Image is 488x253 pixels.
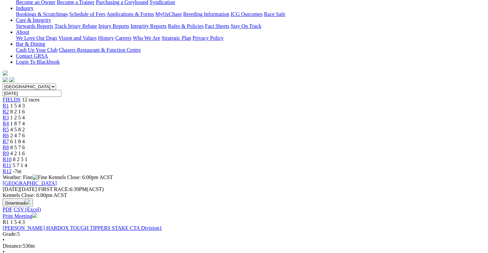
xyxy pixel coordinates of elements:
img: download.svg [25,199,30,205]
span: • [3,237,5,243]
a: R5 [3,127,9,132]
a: Stay On Track [231,23,261,29]
div: Bar & Dining [16,47,485,53]
span: Kennels Close: 6:00pm ACST [48,174,113,180]
img: twitter.svg [9,77,15,82]
a: R11 [3,162,11,168]
a: PDF [3,207,12,212]
span: R1 [3,219,9,225]
span: [DATE] [3,186,37,192]
span: 12 races [22,97,39,102]
div: Industry [16,11,485,17]
span: 8 2 1 6 [10,109,25,114]
span: 1 5 4 3 [10,103,25,108]
div: About [16,35,485,41]
span: 8 2 5 1 [13,157,28,162]
a: Strategic Plan [162,35,191,41]
a: Care & Integrity [16,17,51,23]
span: 4 2 1 6 [10,151,25,156]
a: Cash Up Your Club [16,47,57,53]
a: R4 [3,121,9,126]
span: 5 7 1 4 [13,162,27,168]
img: printer.svg [32,213,37,218]
a: Contact GRSA [16,53,48,59]
a: FIELDS [3,97,21,102]
span: 1 8 7 4 [10,121,25,126]
a: MyOzChase [155,11,182,17]
img: Fine [33,174,47,180]
a: Careers [115,35,131,41]
span: Distance: [3,243,23,249]
a: Industry [16,5,34,11]
a: Breeding Information [183,11,229,17]
a: CSV (Excel) [14,207,41,212]
a: Stewards Reports [16,23,53,29]
span: 8 5 7 6 [10,145,25,150]
span: 6:39PM(ACST) [38,186,104,192]
a: Privacy Policy [192,35,224,41]
a: R10 [3,157,12,162]
a: ICG Outcomes [231,11,262,17]
a: Track Injury Rebate [54,23,97,29]
div: Download [3,207,485,213]
a: Who We Are [133,35,160,41]
span: 1 5 4 3 [10,219,25,225]
a: R9 [3,151,9,156]
a: Chasers Restaurant & Function Centre [59,47,141,53]
a: R7 [3,139,9,144]
span: FIRST RACE: [38,186,69,192]
a: R3 [3,115,9,120]
a: Rules & Policies [168,23,204,29]
a: [PERSON_NAME] HARDOX TOUGH TIPPERS STAKE CTA Division1 [3,225,162,231]
a: History [98,35,114,41]
a: About [16,29,29,35]
a: Integrity Reports [130,23,167,29]
div: 530m [3,243,485,249]
a: Vision and Values [58,35,97,41]
span: 1 2 5 4 [10,115,25,120]
a: R12 [3,168,12,174]
div: Kennels Close: 6:00pm ACST [3,192,485,198]
span: 6 1 8 4 [10,139,25,144]
img: facebook.svg [3,77,8,82]
div: Care & Integrity [16,23,485,29]
a: Bar & Dining [16,41,45,47]
input: Select date [3,90,61,97]
a: R2 [3,109,9,114]
span: 2 4 7 6 [10,133,25,138]
span: 4 5 8 2 [10,127,25,132]
span: Weather: Fine [3,174,48,180]
a: Login To Blackbook [16,59,60,65]
a: Print Meeting [3,213,37,219]
a: We Love Our Dogs [16,35,57,41]
a: Bookings & Scratchings [16,11,68,17]
a: R8 [3,145,9,150]
button: Download [3,198,33,207]
a: Applications & Forms [106,11,154,17]
span: [DATE] [3,186,20,192]
span: Grade: [3,231,17,237]
a: R6 [3,133,9,138]
a: Injury Reports [98,23,129,29]
a: Fact Sheets [205,23,229,29]
div: 5 [3,231,485,237]
a: Race Safe [264,11,285,17]
a: [GEOGRAPHIC_DATA] [3,180,57,186]
a: R1 [3,103,9,108]
span: -7m [13,168,22,174]
a: Schedule of Fees [69,11,105,17]
img: logo-grsa-white.png [3,70,8,76]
